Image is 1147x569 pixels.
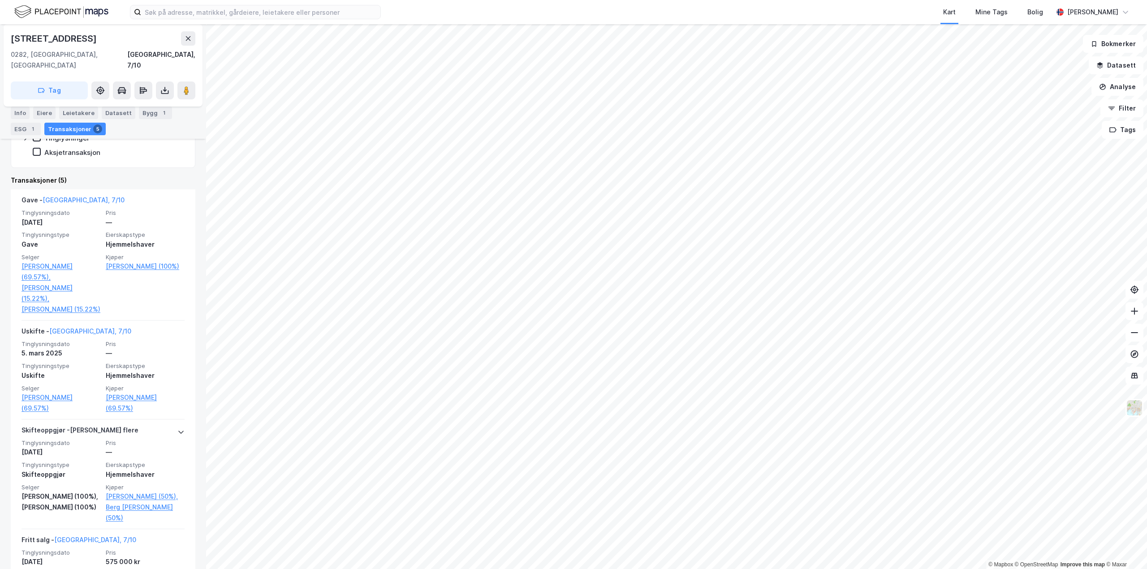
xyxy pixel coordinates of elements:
div: Datasett [102,107,135,119]
div: Leietakere [59,107,98,119]
span: Tinglysningsdato [22,340,100,348]
div: Hjemmelshaver [106,469,185,480]
span: Pris [106,439,185,447]
button: Tag [11,81,88,99]
div: 575 000 kr [106,556,185,567]
div: [PERSON_NAME] [1067,7,1118,17]
div: Uskifte [22,370,100,381]
div: [DATE] [22,217,100,228]
a: OpenStreetMap [1015,561,1058,568]
a: Berg [PERSON_NAME] (50%) [106,502,185,523]
div: Mine Tags [975,7,1008,17]
div: Info [11,107,30,119]
a: [GEOGRAPHIC_DATA], 7/10 [43,196,125,204]
span: Kjøper [106,483,185,491]
a: Improve this map [1061,561,1105,568]
button: Tags [1102,121,1143,139]
div: — [106,447,185,458]
div: Transaksjoner [44,123,106,135]
iframe: Chat Widget [1102,526,1147,569]
a: [PERSON_NAME] (15.22%), [22,282,100,304]
span: Pris [106,209,185,217]
a: [PERSON_NAME] (69.57%) [22,392,100,414]
a: [GEOGRAPHIC_DATA], 7/10 [54,536,136,543]
a: [GEOGRAPHIC_DATA], 7/10 [49,327,131,335]
a: [PERSON_NAME] (15.22%) [22,304,100,315]
div: — [106,217,185,228]
div: Transaksjoner (5) [11,175,195,186]
span: Kjøper [106,385,185,392]
div: [DATE] [22,447,100,458]
button: Bokmerker [1083,35,1143,53]
div: [STREET_ADDRESS] [11,31,99,46]
span: Tinglysningsdato [22,549,100,556]
a: Mapbox [988,561,1013,568]
span: Selger [22,253,100,261]
span: Eierskapstype [106,231,185,239]
span: Tinglysningsdato [22,439,100,447]
span: Pris [106,340,185,348]
div: Aksjetransaksjon [44,148,100,157]
span: Eierskapstype [106,362,185,370]
div: Fritt salg - [22,535,136,549]
div: Hjemmelshaver [106,370,185,381]
span: Tinglysningstype [22,461,100,469]
div: 1 [28,124,37,133]
span: Tinglysningsdato [22,209,100,217]
div: Gave [22,239,100,250]
div: — [106,348,185,359]
div: [PERSON_NAME] (100%) [22,502,100,513]
div: Bygg [139,107,172,119]
div: [PERSON_NAME] (100%), [22,491,100,502]
div: [DATE] [22,556,100,567]
button: Datasett [1089,56,1143,74]
div: ESG [11,123,41,135]
img: Z [1126,399,1143,416]
div: 1 [160,108,168,117]
div: 5 [93,124,102,133]
div: Kart [943,7,956,17]
span: Selger [22,385,100,392]
a: [PERSON_NAME] (50%), [106,491,185,502]
a: [PERSON_NAME] (69.57%) [106,392,185,414]
span: Eierskapstype [106,461,185,469]
div: Eiere [33,107,56,119]
img: logo.f888ab2527a4732fd821a326f86c7f29.svg [14,4,108,20]
button: Analyse [1091,78,1143,96]
button: Filter [1100,99,1143,117]
div: Hjemmelshaver [106,239,185,250]
div: Gave - [22,195,125,209]
div: 0282, [GEOGRAPHIC_DATA], [GEOGRAPHIC_DATA] [11,49,127,71]
span: Pris [106,549,185,556]
a: [PERSON_NAME] (69.57%), [22,261,100,282]
span: Kjøper [106,253,185,261]
div: Uskifte - [22,326,131,340]
span: Tinglysningstype [22,362,100,370]
div: 5. mars 2025 [22,348,100,359]
div: Skifteoppgjør [22,469,100,480]
span: Tinglysningstype [22,231,100,239]
div: [GEOGRAPHIC_DATA], 7/10 [127,49,195,71]
span: Selger [22,483,100,491]
div: Skifteoppgjør - [PERSON_NAME] flere [22,425,138,439]
a: [PERSON_NAME] (100%) [106,261,185,272]
input: Søk på adresse, matrikkel, gårdeiere, leietakere eller personer [141,5,380,19]
div: Bolig [1027,7,1043,17]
